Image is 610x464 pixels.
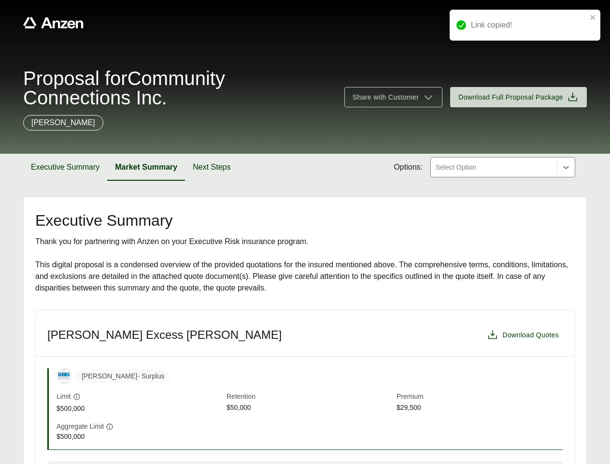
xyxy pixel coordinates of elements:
button: Market Summary [107,154,185,181]
span: Options: [394,161,423,173]
span: Proposal for Community Connections Inc. [23,69,333,107]
span: Share with Customer [353,92,419,102]
button: Download Quotes [483,325,563,345]
span: Retention [227,391,393,403]
div: Thank you for partnering with Anzen on your Executive Risk insurance program. This digital propos... [35,236,575,294]
span: Download Full Proposal Package [458,92,563,102]
button: Share with Customer [344,87,442,107]
button: close [590,14,596,21]
span: $500,000 [57,404,223,414]
p: [PERSON_NAME] [31,117,95,129]
span: $29,500 [397,403,563,414]
h2: Executive Summary [35,213,575,228]
span: [PERSON_NAME] - Surplus [76,369,170,383]
span: $50,000 [227,403,393,414]
button: Next Steps [185,154,238,181]
a: Anzen website [23,17,84,29]
div: Link copied! [471,19,587,31]
span: Limit [57,391,71,402]
h3: [PERSON_NAME] Excess [PERSON_NAME] [47,328,282,342]
span: Aggregate Limit [57,421,104,432]
span: Download Quotes [502,330,559,340]
span: $500,000 [57,432,223,442]
button: Executive Summary [23,154,107,181]
button: Download Full Proposal Package [450,87,587,107]
span: Premium [397,391,563,403]
img: Business Risk Partners [57,370,71,382]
